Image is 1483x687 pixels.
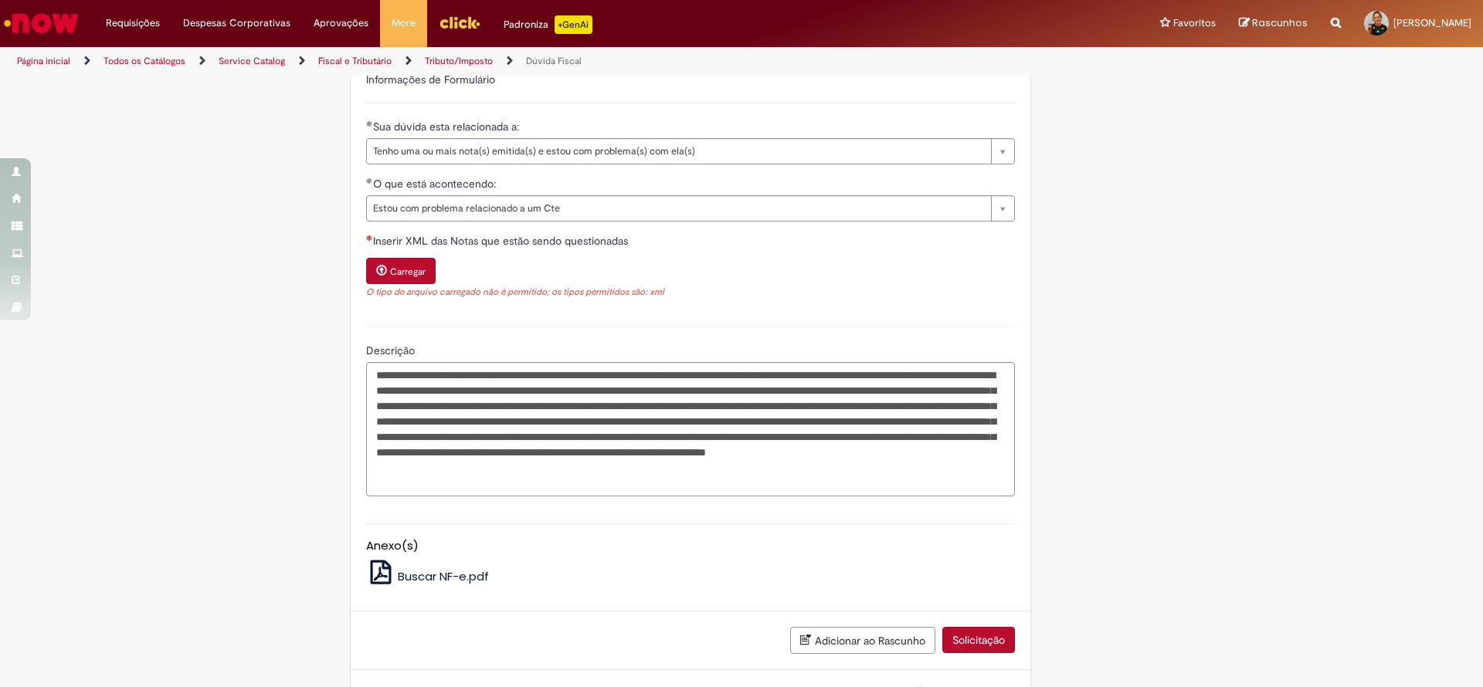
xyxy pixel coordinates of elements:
a: Buscar NF-e.pdf [366,568,490,584]
a: Service Catalog [219,55,285,67]
span: Obrigatório Preenchido [366,120,373,127]
a: Tributo/Imposto [425,55,493,67]
span: Tenho uma ou mais nota(s) emitida(s) e estou com problema(s) com ela(s) [373,139,983,164]
span: Necessários [366,235,373,241]
div: O tipo de arquivo carregado não é permitido; os tipos permitidos são: xml [366,286,1015,300]
div: Padroniza [504,15,592,34]
h5: Anexo(s) [366,540,1015,553]
a: Todos os Catálogos [104,55,185,67]
span: Requisições [106,15,160,31]
ul: Trilhas de página [12,47,977,76]
label: Informações de Formulário [366,73,495,86]
span: Aprovações [314,15,368,31]
span: Buscar NF-e.pdf [398,568,489,584]
textarea: Descrição [366,362,1015,496]
span: Despesas Corporativas [183,15,290,31]
span: [PERSON_NAME] [1393,16,1471,29]
a: Rascunhos [1239,16,1308,31]
button: Carregar anexo de Inserir XML das Notas que estão sendo questionadas Required [366,258,436,284]
span: Favoritos [1173,15,1216,31]
a: Dúvida Fiscal [526,55,582,67]
a: Página inicial [17,55,70,67]
span: Rascunhos [1252,15,1308,30]
span: Inserir XML das Notas que estão sendo questionadas [373,234,631,248]
span: Estou com problema relacionado a um Cte [373,196,983,221]
span: Descrição [366,343,418,357]
span: O que está acontecendo: [373,177,499,191]
span: Obrigatório Preenchido [366,178,373,184]
img: click_logo_yellow_360x200.png [439,11,480,34]
a: Fiscal e Tributário [318,55,392,67]
button: Solicitação [942,627,1015,653]
span: Sua dúvida esta relacionada a: [373,120,522,134]
small: Carregar [390,266,426,278]
p: +GenAi [555,15,592,34]
img: ServiceNow [2,8,81,39]
button: Adicionar ao Rascunho [790,627,935,654]
span: More [392,15,416,31]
